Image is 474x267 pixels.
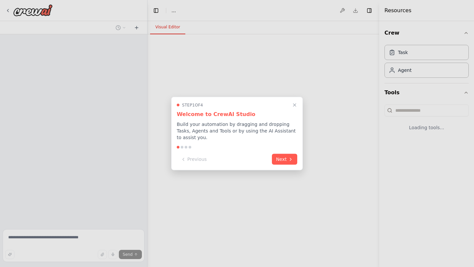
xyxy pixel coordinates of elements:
button: Close walkthrough [291,101,299,109]
button: Next [272,154,297,165]
h3: Welcome to CrewAI Studio [177,110,297,118]
p: Build your automation by dragging and dropping Tasks, Agents and Tools or by using the AI Assista... [177,121,297,141]
button: Hide left sidebar [151,6,161,15]
span: Step 1 of 4 [182,103,203,108]
button: Previous [177,154,211,165]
